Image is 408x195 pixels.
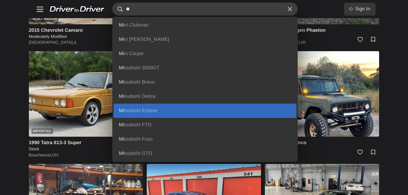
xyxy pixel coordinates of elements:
[29,146,143,152] h5: Stock
[119,51,124,56] b: Mi
[119,136,124,142] b: Mi
[52,153,58,157] a: OH
[119,37,128,42] span: ni
[114,18,296,32] a: Mini Clubman
[344,3,376,16] a: Sign In
[114,75,296,89] a: Mitsubishi Bravo
[119,22,128,28] span: ni
[301,40,305,45] a: MI
[142,151,152,156] span: GTO
[29,51,143,137] img: 1990 Tatra 613-3 Super for sale
[265,139,379,152] a: 1972 Ford Bronco Heavily Modified
[142,79,155,85] span: Bravo
[119,22,124,28] b: Mi
[114,89,296,104] a: Mitsubishi Delica
[265,27,379,34] h4: 2005 Volkswagen Phaeton
[119,122,124,128] b: Mi
[142,136,153,142] span: Fuso
[31,129,53,134] div: Imported
[119,94,141,99] span: tsubishi
[265,27,379,40] a: 2005 Volkswagen Phaeton Stock
[119,136,141,142] span: tsubishi
[142,122,152,128] span: FTO
[119,151,141,156] span: tsubishi
[119,37,124,42] b: Mi
[119,65,124,71] b: Mi
[29,40,74,45] a: [GEOGRAPHIC_DATA],
[129,51,143,56] span: Coupe
[29,139,143,152] a: 1990 Tatra 613-3 Super Stock
[29,51,143,137] a: Imported
[29,153,52,157] a: Beachwood,
[119,79,124,85] b: Mi
[119,108,124,113] b: Mi
[114,146,296,161] a: Mitsubishi GTO
[119,79,141,85] span: tsubishi
[114,47,296,61] a: Mini Coupe
[29,34,143,40] h5: Moderately Modified
[265,146,379,152] h5: Heavily Modified
[114,61,296,75] a: Mitsubishi 3000GT
[129,37,169,42] span: [PERSON_NAME]
[265,139,379,146] h4: 1972 Ford Bronco
[119,108,141,113] span: tsubishi
[119,51,128,56] span: ni
[114,32,296,47] a: Mini [PERSON_NAME]
[74,40,77,45] a: IL
[29,27,143,40] a: 2015 Chevrolet Camaro Moderately Modified
[142,94,155,99] span: Delica
[29,139,143,146] h4: 1990 Tatra 613-3 Super
[119,122,141,128] span: tsubishi
[31,16,58,21] div: Built Motor
[265,51,379,137] img: 1972 Ford Bronco for sale
[265,34,379,40] h5: Stock
[29,27,143,34] h4: 2015 Chevrolet Camaro
[114,132,296,146] a: Mitsubishi Fuso
[142,108,157,113] span: Eclipse
[119,151,124,156] b: Mi
[114,118,296,132] a: Mitsubishi FTO
[142,65,159,71] span: 3000GT
[129,22,149,28] span: Clubman
[114,104,296,118] a: Mitsubishi Eclipse
[119,94,124,99] b: Mi
[119,65,141,71] span: tsubishi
